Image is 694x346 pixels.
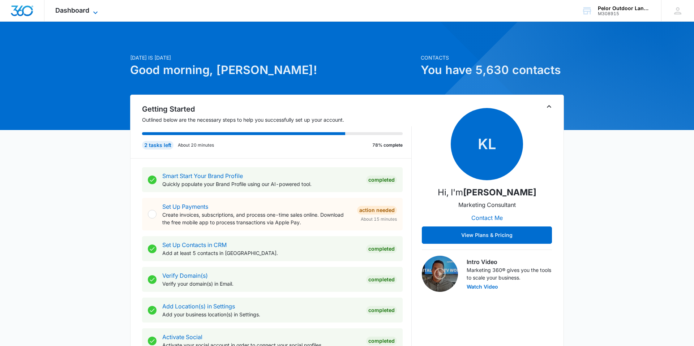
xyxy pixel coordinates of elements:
p: Quickly populate your Brand Profile using our AI-powered tool. [162,180,360,188]
p: About 20 minutes [178,142,214,148]
button: Contact Me [464,209,510,226]
div: account id [598,11,651,16]
div: Action Needed [357,206,397,215]
div: 2 tasks left [142,141,173,150]
div: Completed [366,337,397,345]
a: Add Location(s) in Settings [162,303,235,310]
h1: You have 5,630 contacts [421,61,564,79]
strong: [PERSON_NAME] [463,187,536,198]
p: Verify your domain(s) in Email. [162,280,360,287]
a: Activate Social [162,333,202,341]
h2: Getting Started [142,104,412,114]
img: Intro Video [422,256,458,292]
p: Create invoices, subscriptions, and process one-time sales online. Download the free mobile app t... [162,211,351,226]
div: Completed [366,306,397,315]
a: Verify Domain(s) [162,272,208,279]
button: Toggle Collapse [545,102,553,111]
div: Completed [366,245,397,253]
span: KL [451,108,523,180]
p: Marketing 360® gives you the tools to scale your business. [467,266,552,281]
a: Set Up Contacts in CRM [162,241,227,248]
h1: Good morning, [PERSON_NAME]! [130,61,416,79]
p: Outlined below are the necessary steps to help you successfully set up your account. [142,116,412,124]
span: Dashboard [55,7,89,14]
p: 78% complete [372,142,403,148]
p: Add at least 5 contacts in [GEOGRAPHIC_DATA]. [162,249,360,257]
p: Hi, I'm [438,186,536,199]
div: account name [598,5,651,11]
h3: Intro Video [467,258,552,266]
p: Marketing Consultant [458,200,516,209]
a: Smart Start Your Brand Profile [162,172,243,180]
div: Completed [366,176,397,184]
p: Contacts [421,54,564,61]
div: Completed [366,275,397,284]
a: Set Up Payments [162,203,208,210]
p: [DATE] is [DATE] [130,54,416,61]
span: About 15 minutes [361,216,397,222]
p: Add your business location(s) in Settings. [162,311,360,318]
button: View Plans & Pricing [422,226,552,244]
button: Watch Video [467,284,498,289]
